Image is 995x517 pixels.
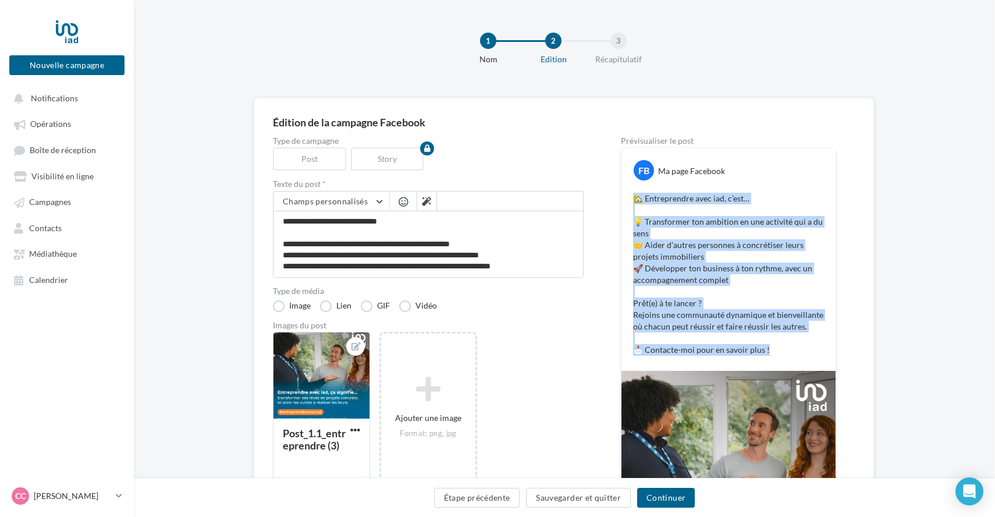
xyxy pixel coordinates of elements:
[9,55,125,75] button: Nouvelle campagne
[7,113,127,134] a: Opérations
[610,33,627,49] div: 3
[7,243,127,264] a: Médiathèque
[273,300,311,312] label: Image
[516,54,591,65] div: Edition
[273,117,855,128] div: Édition de la campagne Facebook
[283,196,368,206] span: Champs personnalisés
[320,300,351,312] label: Lien
[9,485,125,507] a: CC [PERSON_NAME]
[399,300,437,312] label: Vidéo
[29,249,77,259] span: Médiathèque
[7,269,127,290] a: Calendrier
[29,275,68,285] span: Calendrier
[955,477,983,505] div: Open Intercom Messenger
[15,490,26,502] span: CC
[34,490,111,502] p: [PERSON_NAME]
[7,217,127,238] a: Contacts
[29,197,71,207] span: Campagnes
[361,300,390,312] label: GIF
[545,33,562,49] div: 2
[451,54,525,65] div: Nom
[526,488,631,508] button: Sauvegarder et quitter
[30,119,71,129] span: Opérations
[30,145,96,155] span: Boîte de réception
[7,139,127,161] a: Boîte de réception
[273,287,584,295] label: Type de média
[273,192,389,211] button: Champs personnalisés
[7,191,127,212] a: Campagnes
[434,488,520,508] button: Étape précédente
[31,171,94,181] span: Visibilité en ligne
[658,165,725,177] div: Ma page Facebook
[633,193,824,356] p: 🏡 Entreprendre avec iad, c’est… 💡 Transformer ton ambition en une activité qui a du sens 🤝 Aider ...
[581,54,656,65] div: Récapitulatif
[273,180,584,188] label: Texte du post *
[29,223,62,233] span: Contacts
[480,33,496,49] div: 1
[273,137,584,145] label: Type de campagne
[7,87,122,108] button: Notifications
[273,321,584,330] div: Images du post
[31,93,78,103] span: Notifications
[283,427,346,452] div: Post_1.1_entreprendre (3)
[621,137,836,145] div: Prévisualiser le post
[7,165,127,186] a: Visibilité en ligne
[637,488,695,508] button: Continuer
[634,160,654,180] div: FB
